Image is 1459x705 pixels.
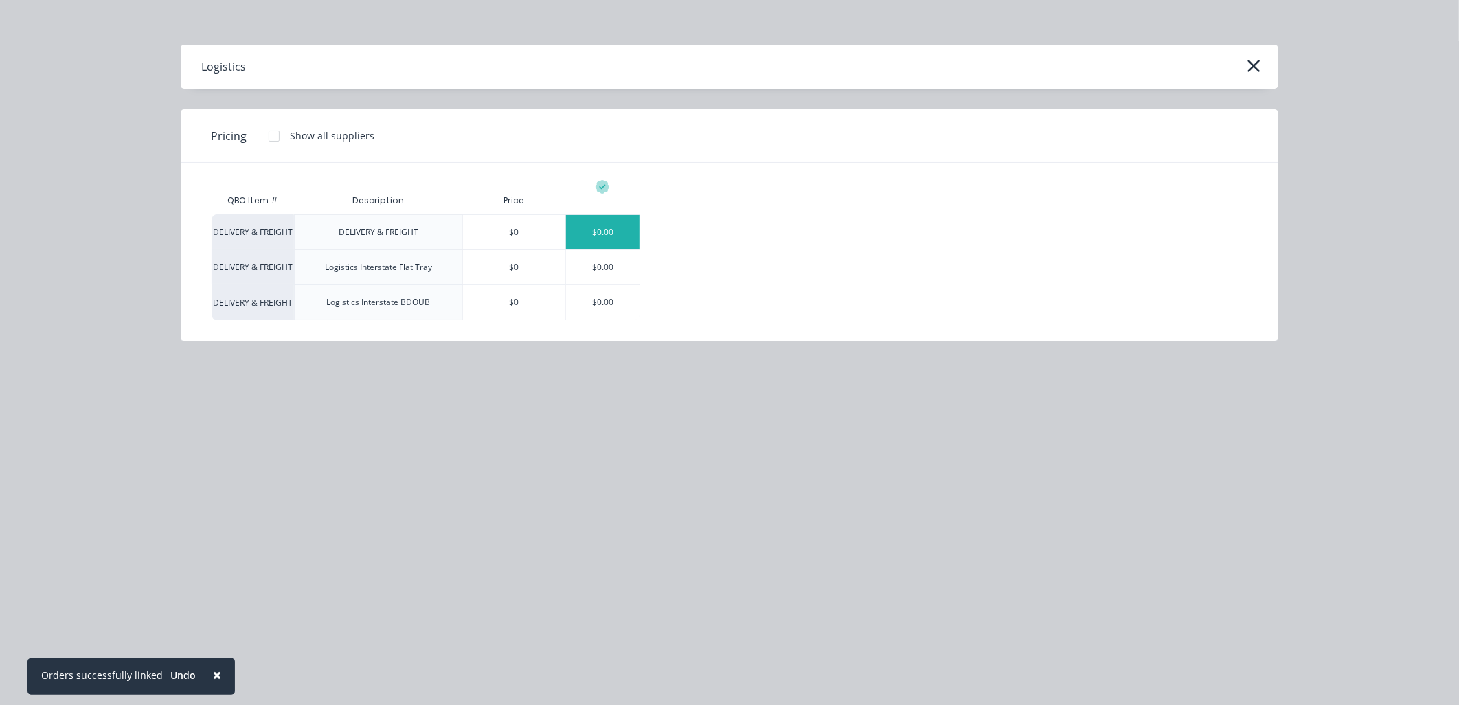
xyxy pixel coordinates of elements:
[566,215,640,249] div: $0.00
[163,665,203,686] button: Undo
[199,658,235,691] button: Close
[212,249,294,284] div: DELIVERY & FREIGHT
[341,183,415,218] div: Description
[462,187,565,214] div: Price
[201,58,246,75] div: Logistics
[325,261,432,273] div: Logistics Interstate Flat Tray
[463,285,565,320] div: $0
[212,284,294,320] div: DELIVERY & FREIGHT
[213,665,221,684] span: ×
[290,128,374,143] div: Show all suppliers
[327,296,431,309] div: Logistics Interstate BDOUB
[41,668,163,682] div: Orders successfully linked
[339,226,418,238] div: DELIVERY & FREIGHT
[566,250,640,284] div: $0.00
[566,285,640,320] div: $0.00
[212,187,294,214] div: QBO Item #
[212,214,294,249] div: DELIVERY & FREIGHT
[463,215,565,249] div: $0
[211,128,247,144] span: Pricing
[463,250,565,284] div: $0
